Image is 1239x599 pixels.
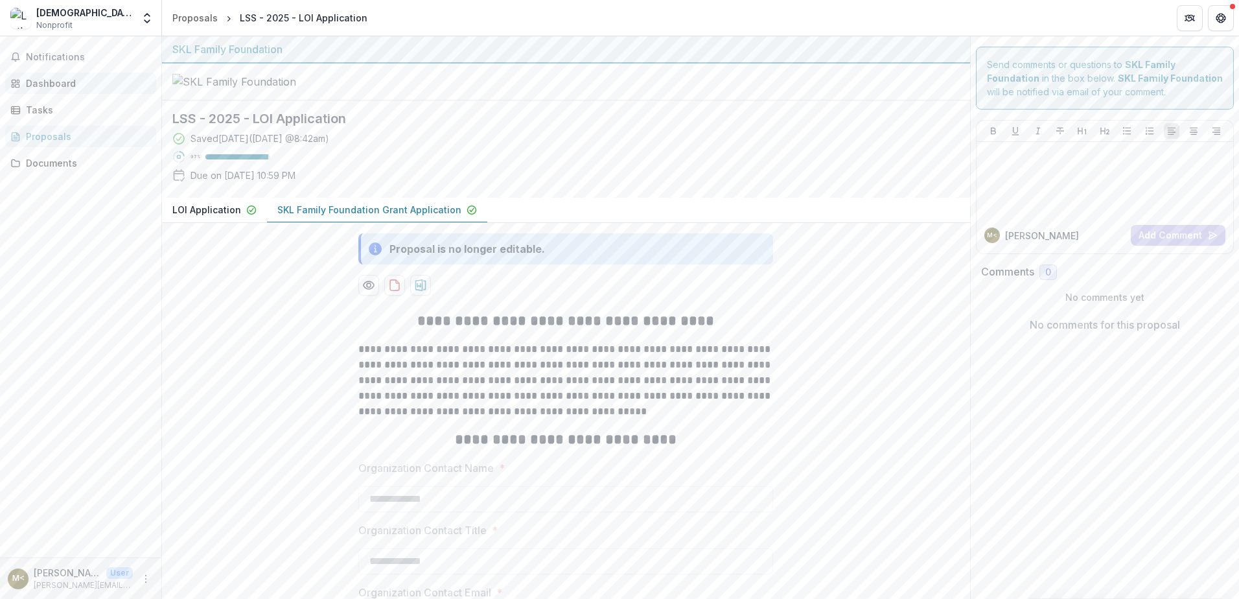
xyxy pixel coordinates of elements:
p: No comments yet [981,290,1229,304]
a: Tasks [5,99,156,121]
p: 97 % [191,152,200,161]
strong: SKL Family Foundation [1118,73,1223,84]
button: Partners [1177,5,1203,31]
p: [PERSON_NAME] <[PERSON_NAME][EMAIL_ADDRESS][PERSON_NAME][DOMAIN_NAME]> [34,566,101,580]
p: No comments for this proposal [1030,317,1180,333]
div: Tasks [26,103,146,117]
button: Heading 1 [1074,123,1090,139]
div: SKL Family Foundation [172,41,960,57]
a: Proposals [5,126,156,147]
span: Nonprofit [36,19,73,31]
button: download-proposal [384,275,405,296]
button: Heading 2 [1097,123,1113,139]
div: [DEMOGRAPHIC_DATA] Social Service of [US_STATE] [36,6,133,19]
p: LOI Application [172,203,241,217]
h2: Comments [981,266,1034,278]
a: Dashboard [5,73,156,94]
p: [PERSON_NAME] [1005,229,1079,242]
div: Megan Thienes <megan.thienes@lssmn.org> [12,574,25,583]
button: Align Right [1209,123,1224,139]
button: Ordered List [1142,123,1157,139]
p: Due on [DATE] 10:59 PM [191,169,295,182]
a: Documents [5,152,156,174]
button: Bullet List [1119,123,1135,139]
p: [PERSON_NAME][EMAIL_ADDRESS][PERSON_NAME][DOMAIN_NAME] [34,580,133,591]
p: Organization Contact Name [358,460,494,476]
div: Saved [DATE] ( [DATE] @ 8:42am ) [191,132,329,145]
button: download-proposal [410,275,431,296]
button: Preview 2c925fd7-c79b-439d-a0fb-f40f2510a83f-1.pdf [358,275,379,296]
span: 0 [1045,267,1051,278]
img: SKL Family Foundation [172,74,302,89]
div: Proposals [172,11,218,25]
div: Send comments or questions to in the box below. will be notified via email of your comment. [976,47,1234,110]
div: Megan Thienes <megan.thienes@lssmn.org> [987,232,997,239]
button: Notifications [5,47,156,67]
div: LSS - 2025 - LOI Application [240,11,367,25]
div: Dashboard [26,76,146,90]
strong: SKL Family Foundation [987,59,1175,84]
button: More [138,571,154,587]
span: Notifications [26,52,151,63]
h2: LSS - 2025 - LOI Application [172,111,939,126]
button: Align Left [1164,123,1179,139]
div: Documents [26,156,146,170]
div: Proposals [26,130,146,143]
div: Proposal is no longer editable. [389,241,545,257]
a: Proposals [167,8,223,27]
button: Underline [1008,123,1023,139]
nav: breadcrumb [167,8,373,27]
p: User [106,567,133,579]
button: Add Comment [1131,225,1225,246]
button: Get Help [1208,5,1234,31]
p: SKL Family Foundation Grant Application [277,203,461,217]
img: Lutheran Social Service of Minnesota [10,8,31,29]
p: Organization Contact Title [358,523,487,538]
button: Strike [1052,123,1068,139]
button: Align Center [1186,123,1201,139]
button: Bold [986,123,1001,139]
button: Open entity switcher [138,5,156,31]
button: Italicize [1030,123,1046,139]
